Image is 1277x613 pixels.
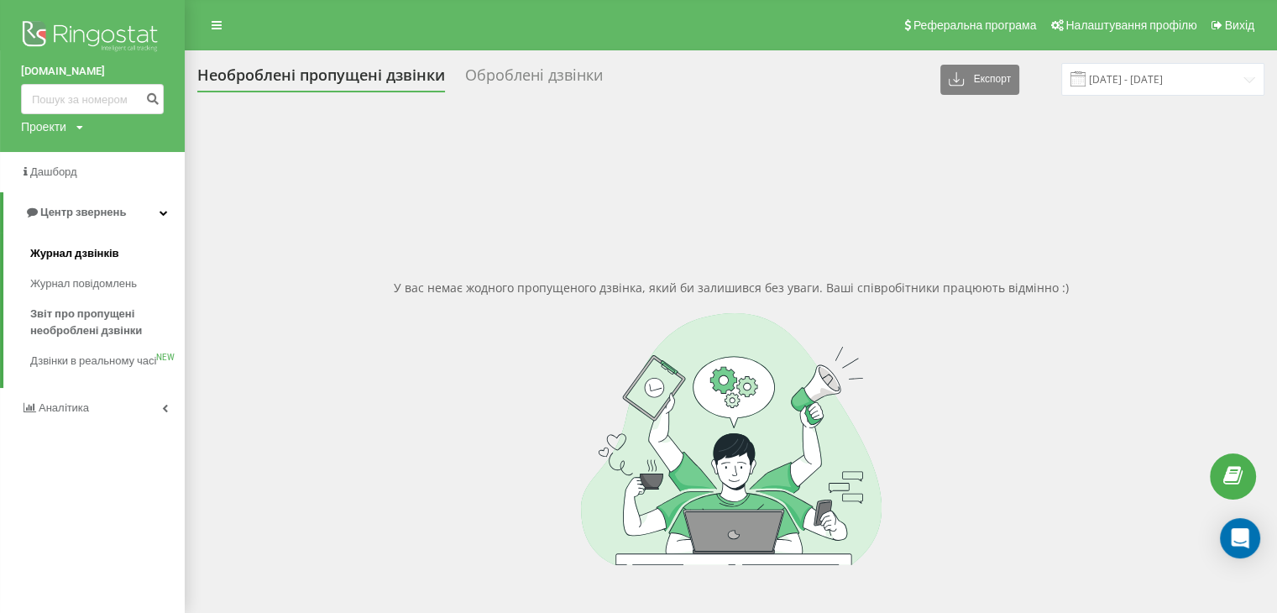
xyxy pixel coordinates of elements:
span: Журнал повідомлень [30,275,137,292]
div: Оброблені дзвінки [465,66,603,92]
a: Журнал дзвінків [30,238,185,269]
a: Звіт про пропущені необроблені дзвінки [30,299,185,346]
div: Проекти [21,118,66,135]
span: Дашборд [30,165,77,178]
span: Журнал дзвінків [30,245,119,262]
div: Open Intercom Messenger [1220,518,1260,558]
span: Центр звернень [40,206,126,218]
button: Експорт [940,65,1019,95]
div: Необроблені пропущені дзвінки [197,66,445,92]
span: Реферальна програма [913,18,1037,32]
span: Дзвінки в реальному часі [30,353,156,369]
a: Дзвінки в реальному часіNEW [30,346,185,376]
input: Пошук за номером [21,84,164,114]
span: Налаштування профілю [1065,18,1196,32]
a: [DOMAIN_NAME] [21,63,164,80]
span: Аналiтика [39,401,89,414]
span: Звіт про пропущені необроблені дзвінки [30,306,176,339]
a: Центр звернень [3,192,185,233]
a: Журнал повідомлень [30,269,185,299]
span: Вихід [1225,18,1254,32]
img: Ringostat logo [21,17,164,59]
